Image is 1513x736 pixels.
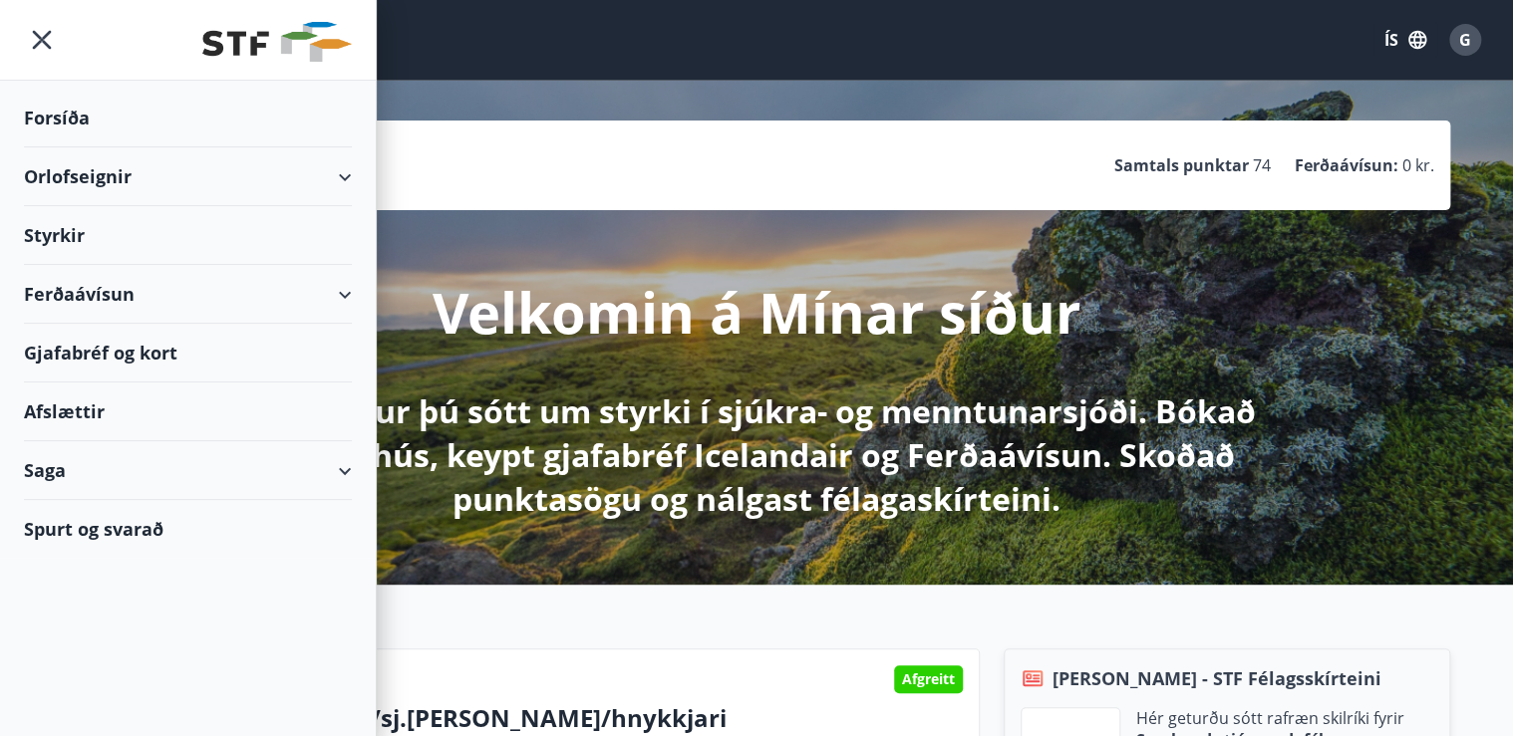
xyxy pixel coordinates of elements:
[24,206,352,265] div: Styrkir
[1053,665,1381,691] span: [PERSON_NAME] - STF Félagsskírteini
[24,265,352,324] div: Ferðaávísun
[24,382,352,441] div: Afslættir
[1136,707,1404,729] p: Hér geturðu sótt rafræn skilríki fyrir
[1373,22,1437,58] button: ÍS
[1253,154,1271,176] span: 74
[24,89,352,147] div: Forsíða
[202,22,352,62] img: union_logo
[24,147,352,206] div: Orlofseignir
[24,324,352,382] div: Gjafabréf og kort
[433,274,1080,350] p: Velkomin á Mínar síður
[1114,154,1249,176] p: Samtals punktar
[24,22,60,58] button: menu
[24,441,352,500] div: Saga
[894,665,963,693] div: Afgreitt
[230,389,1283,521] p: Hér getur þú sótt um styrki í sjúkra- og menntunarsjóði. Bókað orlofshús, keypt gjafabréf Iceland...
[24,500,352,558] div: Spurt og svarað
[209,701,963,735] p: Sjúkraþjálfun/sj.[PERSON_NAME]/hnykkjari
[1441,16,1489,64] button: G
[1402,154,1434,176] span: 0 kr.
[1295,154,1398,176] p: Ferðaávísun :
[1459,29,1471,51] span: G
